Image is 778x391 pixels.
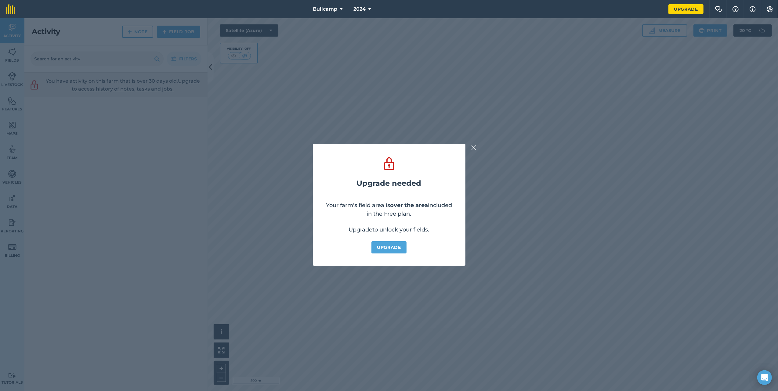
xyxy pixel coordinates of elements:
img: svg+xml;base64,PHN2ZyB4bWxucz0iaHR0cDovL3d3dy53My5vcmcvMjAwMC9zdmciIHdpZHRoPSIyMiIgaGVpZ2h0PSIzMC... [471,144,477,151]
strong: over the area [390,202,428,209]
a: Upgrade [371,241,407,253]
p: Your farm's field area is included in the Free plan. [325,201,453,218]
div: Open Intercom Messenger [757,370,772,385]
img: Two speech bubbles overlapping with the left bubble in the forefront [715,6,722,12]
a: Upgrade [349,226,373,233]
span: 2024 [353,5,366,13]
h2: Upgrade needed [357,179,422,188]
img: A cog icon [766,6,773,12]
p: to unlock your fields. [349,225,429,234]
img: A question mark icon [732,6,739,12]
a: Upgrade [668,4,704,14]
span: Bullcamp [313,5,337,13]
img: svg+xml;base64,PHN2ZyB4bWxucz0iaHR0cDovL3d3dy53My5vcmcvMjAwMC9zdmciIHdpZHRoPSIxNyIgaGVpZ2h0PSIxNy... [750,5,756,13]
img: fieldmargin Logo [6,4,15,14]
